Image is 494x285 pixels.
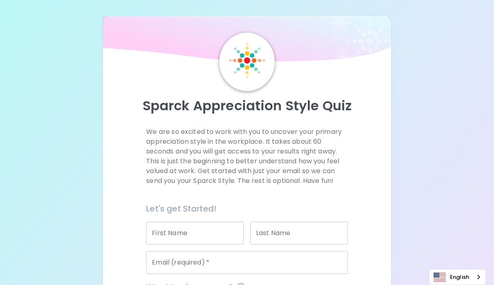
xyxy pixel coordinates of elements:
[113,98,381,114] p: Sparck Appreciation Style Quiz
[146,202,347,215] h6: Let's get Started!
[429,269,486,285] div: Language
[429,269,486,285] aside: Language selected: English
[429,269,485,285] a: English
[103,16,391,65] img: wave
[229,42,265,78] img: Sparck Logo
[146,127,347,186] p: We are so excited to work with you to uncover your primary appreciation style in the workplace. I...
